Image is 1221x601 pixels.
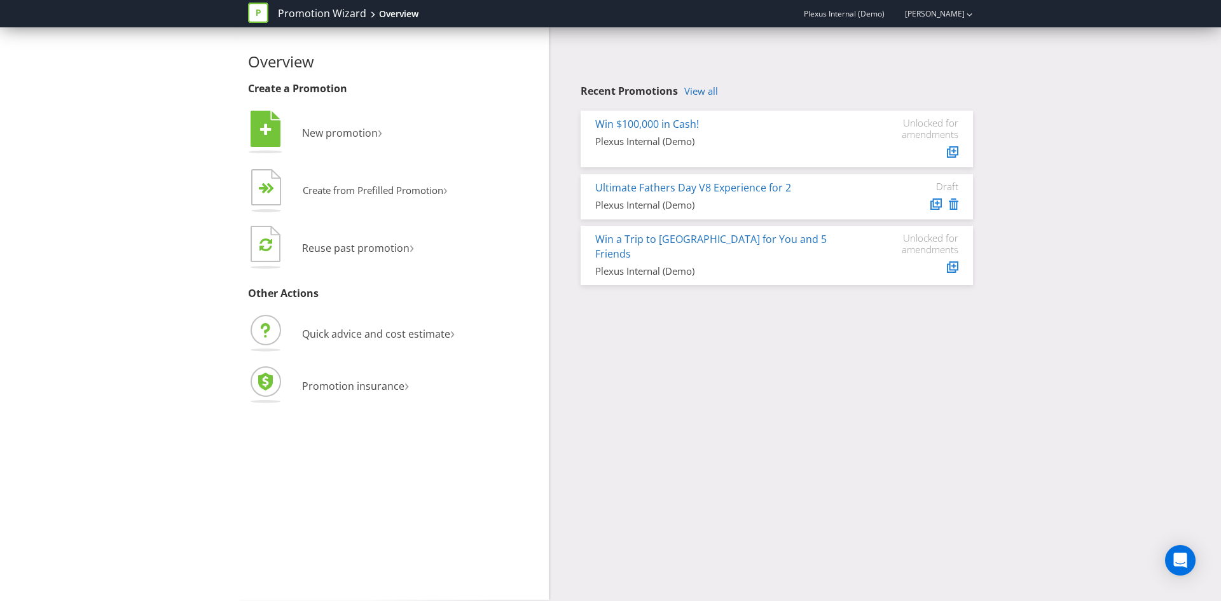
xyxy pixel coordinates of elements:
div: Plexus Internal (Demo) [595,198,863,212]
tspan:  [260,123,272,137]
a: Quick advice and cost estimate› [248,327,455,341]
div: Unlocked for amendments [882,117,958,140]
a: View all [684,86,718,97]
span: Create from Prefilled Promotion [303,184,443,197]
div: Draft [882,181,958,192]
a: Win a Trip to [GEOGRAPHIC_DATA] for You and 5 Friends [595,232,827,261]
span: Plexus Internal (Demo) [804,8,885,19]
span: › [443,179,448,199]
div: Plexus Internal (Demo) [595,265,863,278]
div: Open Intercom Messenger [1165,545,1196,576]
tspan:  [266,183,275,195]
h3: Create a Promotion [248,83,539,95]
a: Promotion Wizard [278,6,366,21]
a: Win $100,000 in Cash! [595,117,699,131]
span: Promotion insurance [302,379,404,393]
span: › [378,121,382,142]
span: New promotion [302,126,378,140]
div: Plexus Internal (Demo) [595,135,863,148]
span: › [404,374,409,395]
div: Unlocked for amendments [882,232,958,255]
button: Create from Prefilled Promotion› [248,166,448,217]
span: Reuse past promotion [302,241,410,255]
a: [PERSON_NAME] [892,8,965,19]
span: Recent Promotions [581,84,678,98]
h2: Overview [248,53,539,70]
span: › [410,236,414,257]
a: Promotion insurance› [248,379,409,393]
a: Ultimate Fathers Day V8 Experience for 2 [595,181,791,195]
tspan:  [259,237,272,252]
h3: Other Actions [248,288,539,300]
div: Overview [379,8,418,20]
span: › [450,322,455,343]
span: Quick advice and cost estimate [302,327,450,341]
